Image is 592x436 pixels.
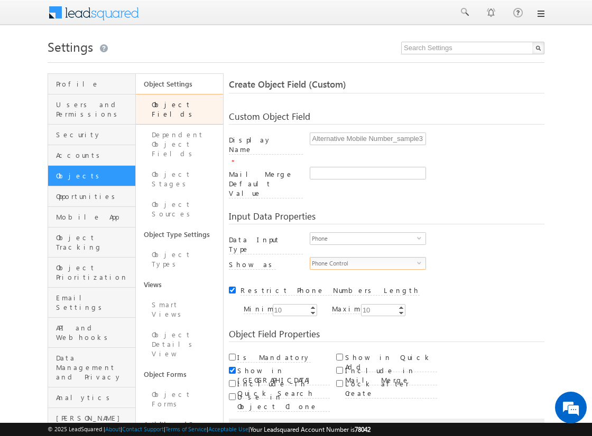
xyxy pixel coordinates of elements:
em: Start Chat [144,325,192,339]
a: Object Settings [136,74,224,94]
span: Phone Control [310,258,417,269]
span: © 2025 LeadSquared | | | | | [48,424,371,434]
label: Maximum [332,304,370,314]
a: Users and Permissions [48,94,135,125]
label: Mail Merge Default Value [229,169,303,198]
label: Include in Mail Merge [345,366,437,385]
a: Smart Views [136,295,224,325]
a: Decrement [397,310,405,316]
a: Show in [GEOGRAPHIC_DATA] [237,375,329,384]
span: Object Prioritization [56,263,133,282]
a: Minimum [244,304,283,313]
a: Analytics [48,387,135,408]
a: Object Types [136,244,224,274]
a: Display Name [229,145,303,154]
span: Opportunities [56,192,133,201]
span: API and Webhooks [56,323,133,342]
div: Object Field Properties [229,329,544,342]
a: Show in Quick Add [345,362,437,371]
span: Analytics [56,393,133,402]
span: Users and Permissions [56,100,133,119]
label: Show in Quick Add [345,353,437,372]
a: Data Input Type [229,244,303,253]
a: Security [48,125,135,145]
a: Include in Quick Search [237,388,329,397]
a: Views [136,274,224,295]
a: Use in Object Clone [237,402,329,411]
span: select [417,235,425,240]
label: Include in Quick Search [237,379,329,399]
a: Object Forms [136,364,224,384]
div: Input Data Properties [229,212,544,224]
a: Mail Merge Default Value [229,188,303,197]
a: Object Tracking [48,228,135,258]
a: Dependent Object Fields [136,125,224,164]
a: Object Prioritization [48,258,135,288]
a: Maximum [332,304,370,313]
a: Lock after Create [345,388,437,397]
a: Restrict Phone Numbers Length [240,286,420,295]
a: Acceptable Use [208,425,248,432]
a: Accounts [48,145,135,166]
span: Email Settings [56,293,133,312]
a: Decrement [309,310,317,316]
a: Objects [48,166,135,186]
div: Chat with us now [55,55,178,69]
a: About [105,425,121,432]
span: Phone [310,233,417,244]
a: Data Management and Privacy [48,348,135,387]
span: Profile [56,79,133,89]
textarea: Type your message and hit 'Enter' [14,98,193,316]
a: Activities and Scores [136,414,224,434]
a: Object Forms [136,384,224,414]
span: Security [56,130,133,139]
label: Display Name [229,135,303,155]
a: Increment [397,305,405,310]
span: Accounts [56,150,133,160]
span: Objects [56,171,133,181]
label: Use in Object Clone [237,392,329,412]
a: Opportunities [48,186,135,207]
label: Restrict Phone Numbers Length [240,286,420,296]
span: Create Object Field (Custom) [229,78,346,90]
label: Show as [229,260,276,270]
a: [PERSON_NAME] [48,408,135,429]
span: [PERSON_NAME] [56,413,133,423]
span: Your Leadsquared Account Number is [250,425,371,433]
a: Object Details View [136,325,224,364]
div: Minimize live chat window [173,5,199,31]
a: API and Webhooks [48,318,135,348]
label: Lock after Create [345,379,437,399]
a: Increment [309,305,317,310]
a: Show as [229,260,276,269]
div: 10 [361,304,372,316]
label: Is Mandatory [237,353,311,363]
div: Custom Object Field [229,112,544,125]
span: 78042 [355,425,371,433]
span: Settings [48,38,93,55]
div: 10 [273,304,284,316]
span: Mobile App [56,212,133,222]
a: Mobile App [48,207,135,228]
a: Terms of Service [165,425,207,432]
label: Show in [GEOGRAPHIC_DATA] [237,366,329,385]
img: d_60004797649_company_0_60004797649 [18,55,44,69]
a: Is Mandatory [237,353,311,362]
span: Object Tracking [56,233,133,252]
a: Email Settings [48,288,135,318]
a: Contact Support [122,425,164,432]
label: Data Input Type [229,235,303,254]
label: Minimum [244,304,283,314]
a: Include in Mail Merge [345,375,437,384]
a: Profile [48,74,135,94]
span: Data Management and Privacy [56,353,133,382]
a: Object Stages [136,164,224,194]
a: Object Fields [136,94,224,125]
a: Object Sources [136,194,224,224]
a: Object Type Settings [136,224,224,244]
span: select [417,260,425,265]
input: Search Settings [401,42,544,54]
